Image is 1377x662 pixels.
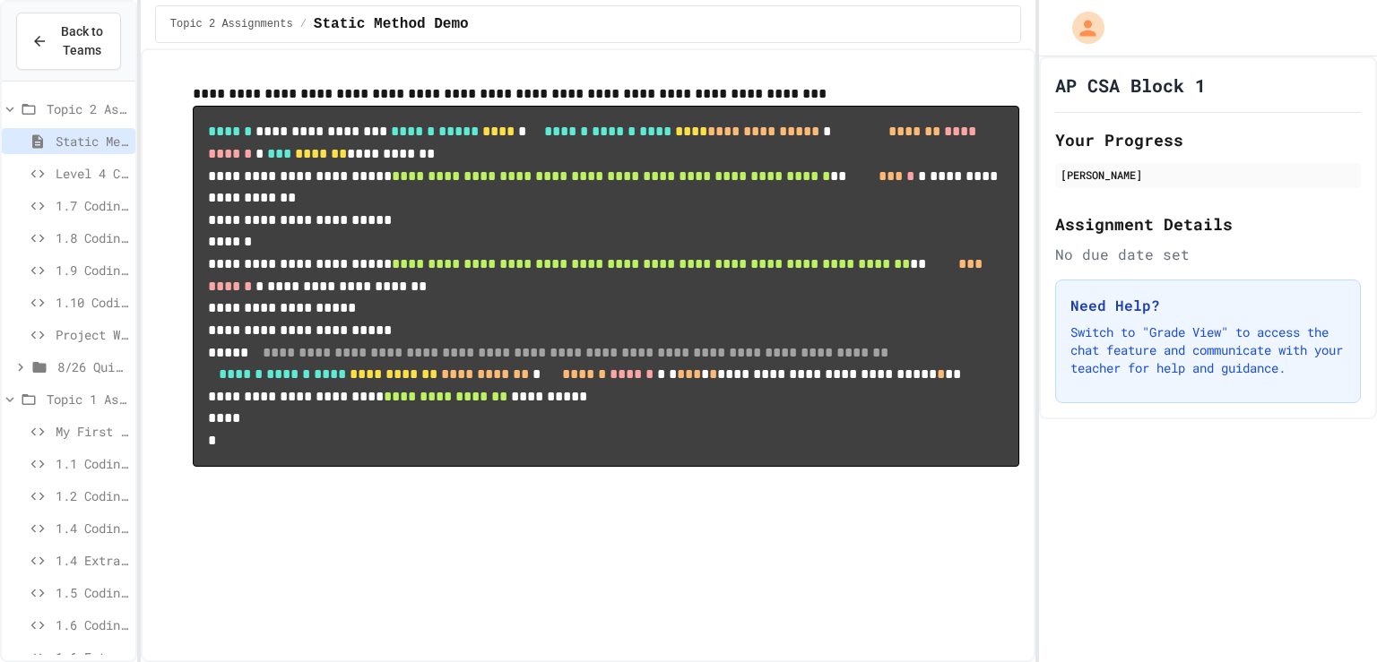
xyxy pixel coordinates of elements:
h1: AP CSA Block 1 [1055,73,1206,98]
span: 1.4 Extra Challenge Problem [56,551,128,570]
div: No due date set [1055,244,1361,265]
span: 1.10 Coding Practice [56,293,128,312]
span: Project Workspace [56,325,128,344]
span: Static Method Demo [314,13,469,35]
div: My Account [1053,7,1109,48]
span: Static Method Demo [56,132,128,150]
h2: Your Progress [1055,127,1361,152]
p: Switch to "Grade View" to access the chat feature and communicate with your teacher for help and ... [1070,323,1346,377]
span: My First Program [56,422,128,441]
span: Topic 2 Assignments [170,17,293,31]
span: / [300,17,307,31]
span: 1.7 Coding Practice [56,196,128,215]
span: 1.9 Coding Practice [56,261,128,279]
span: Level 4 Coding Challenge [56,164,128,183]
span: 1.1 Coding Practice [56,454,128,473]
span: 1.5 Coding Practice [56,583,128,602]
h3: Need Help? [1070,295,1346,316]
span: Back to Teams [58,22,106,60]
h2: Assignment Details [1055,211,1361,236]
span: Topic 2 Assignments [47,99,128,118]
span: Topic 1 Assignments [47,390,128,408]
div: [PERSON_NAME] [1061,167,1355,183]
span: 1.6 Coding Practice [56,615,128,634]
span: 1.2 Coding Practice [56,486,128,505]
span: 1.8 Coding Practice [56,228,128,247]
span: 1.4 Coding Practice [56,519,128,537]
button: Back to Teams [16,13,121,70]
span: 8/26 Quiz Review [57,357,128,376]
